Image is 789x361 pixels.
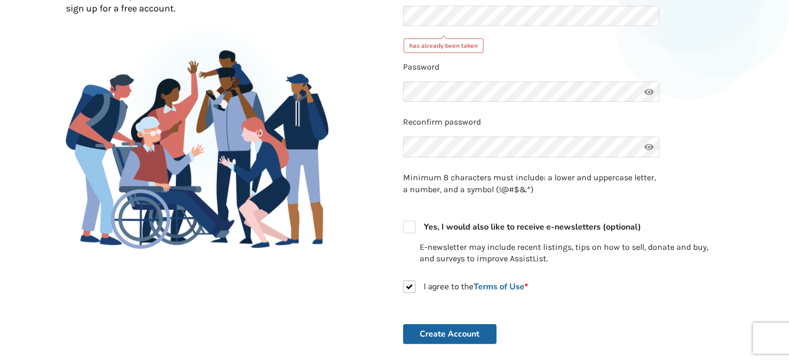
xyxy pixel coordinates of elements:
strong: Yes, I would also like to receive e-newsletters (optional) [424,221,641,233]
p: E-newsletter may include recent listings, tips on how to sell, donate and buy, and surveys to imp... [420,242,724,265]
label: I agree to the [403,280,528,293]
button: Create Account [403,324,496,344]
a: Terms of Use* [474,281,528,292]
p: Password [403,61,724,73]
img: Family Gathering [66,50,329,249]
p: Reconfirm password [403,116,724,128]
p: Minimum 8 characters must include: a lower and uppercase letter, a number, and a symbol (!@#$&*) [403,172,659,196]
div: has already been taken [404,38,483,53]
